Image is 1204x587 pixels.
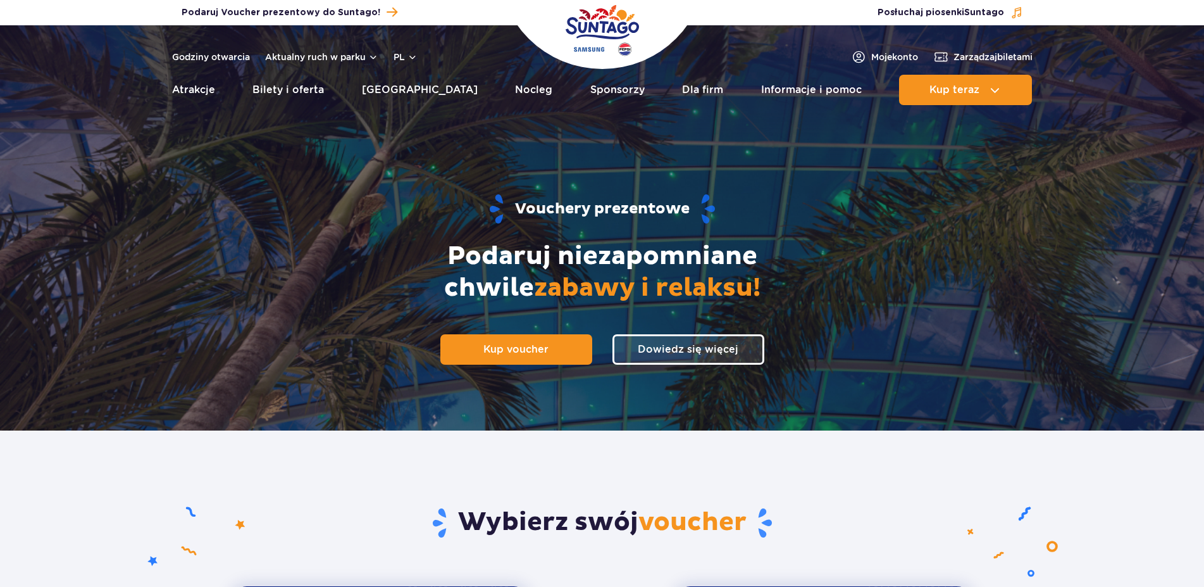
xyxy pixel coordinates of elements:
span: Suntago [964,8,1004,17]
button: Kup teraz [899,75,1032,105]
a: Kup voucher [440,334,592,365]
a: Sponsorzy [590,75,645,105]
a: Atrakcje [172,75,215,105]
span: Moje konto [871,51,918,63]
span: Podaruj Voucher prezentowy do Suntago! [182,6,380,19]
h1: Vouchery prezentowe [195,193,1009,225]
h2: Wybierz swój [232,507,972,540]
span: Kup teraz [929,84,979,96]
button: Posłuchaj piosenkiSuntago [878,6,1023,19]
a: Mojekonto [851,49,918,65]
h2: Podaruj niezapomniane chwile [381,241,824,304]
span: Posłuchaj piosenki [878,6,1004,19]
a: Godziny otwarcia [172,51,250,63]
a: Podaruj Voucher prezentowy do Suntago! [182,4,397,21]
span: Kup voucher [483,343,549,355]
button: Aktualny ruch w parku [265,52,378,62]
a: Informacje i pomoc [761,75,862,105]
a: Dla firm [682,75,723,105]
a: Bilety i oferta [252,75,324,105]
a: Nocleg [515,75,552,105]
span: Zarządzaj biletami [953,51,1033,63]
span: Dowiedz się więcej [638,343,738,355]
button: pl [394,51,418,63]
a: [GEOGRAPHIC_DATA] [362,75,478,105]
span: voucher [638,507,747,538]
span: zabawy i relaksu! [534,272,760,304]
a: Dowiedz się więcej [612,334,764,365]
a: Zarządzajbiletami [933,49,1033,65]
